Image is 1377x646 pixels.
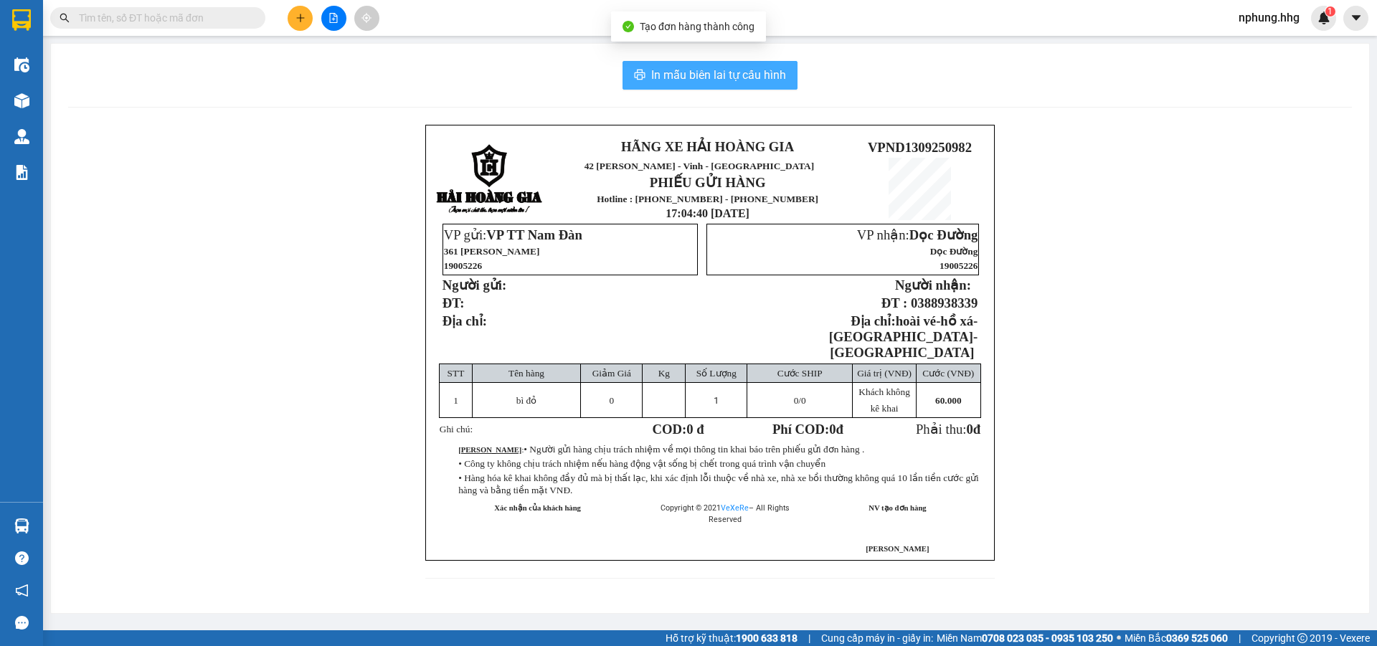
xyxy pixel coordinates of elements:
span: | [1239,630,1241,646]
span: Cước (VNĐ) [922,368,974,379]
strong: [PERSON_NAME] [458,446,521,454]
strong: Địa chỉ: [851,313,895,328]
img: icon-new-feature [1317,11,1330,24]
span: In mẫu biên lai tự cấu hình [651,66,786,84]
span: 0 [794,395,799,406]
input: Tìm tên, số ĐT hoặc mã đơn [79,10,248,26]
span: check-circle [623,21,634,32]
span: VP TT Nam Đàn [486,227,582,242]
span: Tạo đơn hàng thành công [640,21,754,32]
img: warehouse-icon [14,57,29,72]
span: 0388938339 [911,295,978,310]
strong: ĐT : [881,295,907,310]
span: STT [448,368,465,379]
span: VP nhận: [857,227,978,242]
span: 0 đ [686,422,704,437]
span: plus [295,13,306,23]
span: Cung cấp máy in - giấy in: [821,630,933,646]
span: Miền Bắc [1125,630,1228,646]
strong: 1900 633 818 [736,632,798,644]
button: file-add [321,6,346,31]
span: Cước SHIP [777,368,823,379]
span: Dọc Đường [909,227,978,242]
span: /0 [794,395,806,406]
img: warehouse-icon [14,129,29,144]
span: 60.000 [935,395,962,406]
span: 19005226 [940,260,978,271]
strong: NV tạo đơn hàng [869,504,926,512]
span: 1 [1328,6,1333,16]
span: message [15,616,29,630]
img: warehouse-icon [14,93,29,108]
span: file-add [328,13,339,23]
span: 17:04:40 [DATE] [666,207,749,219]
a: VeXeRe [721,503,749,513]
strong: 0708 023 035 - 0935 103 250 [982,632,1113,644]
strong: Xác nhận của khách hàng [494,504,581,512]
span: | [808,630,810,646]
span: • Công ty không chịu trách nhiệm nếu hàng động vật sống bị chết trong quá trình vận chuyển [458,458,825,469]
img: warehouse-icon [14,518,29,533]
span: 1 [453,395,458,406]
span: copyright [1297,633,1307,643]
span: Giảm Giá [592,368,631,379]
button: plus [288,6,313,31]
button: aim [354,6,379,31]
span: question-circle [15,551,29,565]
span: Số Lượng [696,368,737,379]
span: : [458,446,864,454]
span: aim [361,13,372,23]
span: Dọc Đường [930,246,978,257]
strong: 0369 525 060 [1166,632,1228,644]
span: 0 [829,422,836,437]
span: ⚪️ [1117,635,1121,641]
span: search [60,13,70,23]
span: printer [634,69,645,82]
strong: Người nhận: [895,277,971,293]
strong: Hotline : [PHONE_NUMBER] - [PHONE_NUMBER] [597,194,818,204]
button: printerIn mẫu biên lai tự cấu hình [623,61,798,90]
sup: 1 [1325,6,1335,16]
strong: HÃNG XE HẢI HOÀNG GIA [621,139,794,154]
span: bì đỏ [516,395,536,406]
span: Copyright © 2021 – All Rights Reserved [661,503,790,524]
strong: PHIẾU GỬI HÀNG [650,175,766,190]
span: 0 [610,395,615,406]
img: logo [436,144,544,215]
span: Khách không kê khai [858,386,909,414]
span: • Hàng hóa kê khai không đầy đủ mà bị thất lạc, khi xác định lỗi thuộc về nhà xe, nhà xe bồi thườ... [458,472,979,495]
span: đ [973,422,980,437]
span: • Người gửi hàng chịu trách nhiệm về mọi thông tin khai báo trên phiếu gửi đơn hàng . [524,444,864,455]
span: Miền Nam [937,630,1113,646]
span: Giá trị (VNĐ) [857,368,912,379]
span: [PERSON_NAME] [866,545,929,553]
span: nphung.hhg [1227,9,1311,27]
strong: COD: [653,422,704,437]
span: 19005226 [444,260,482,271]
span: 42 [PERSON_NAME] - Vinh - [GEOGRAPHIC_DATA] [585,161,815,171]
button: caret-down [1343,6,1368,31]
img: logo-vxr [12,9,31,31]
span: VP gửi: [444,227,582,242]
span: notification [15,584,29,597]
span: Hỗ trợ kỹ thuật: [666,630,798,646]
span: Ghi chú: [440,424,473,434]
strong: ĐT: [443,295,465,310]
span: 0 [966,422,973,437]
span: 361 [PERSON_NAME] [444,246,540,257]
span: VPND1309250982 [868,140,972,155]
span: caret-down [1350,11,1363,24]
strong: Người gửi: [443,277,506,293]
span: Địa chỉ: [443,313,487,328]
span: Phải thu: [916,422,980,437]
img: solution-icon [14,165,29,180]
span: Tên hàng [508,368,544,379]
strong: Phí COD: đ [772,422,843,437]
span: Kg [658,368,670,379]
strong: hoài vé-hồ xá-[GEOGRAPHIC_DATA]-[GEOGRAPHIC_DATA] [829,313,978,360]
span: 1 [714,395,719,406]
